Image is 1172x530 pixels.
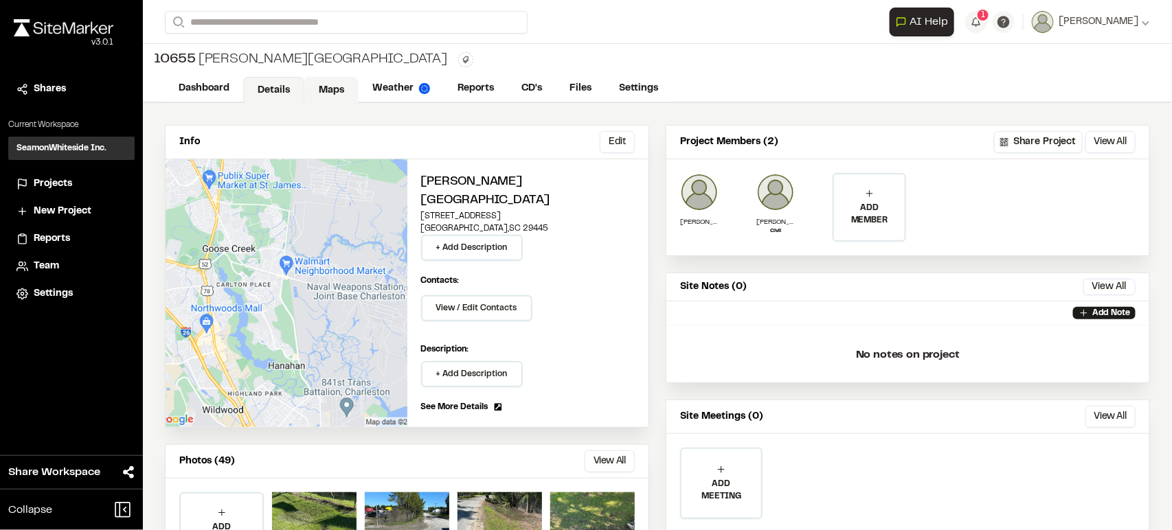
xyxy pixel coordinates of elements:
[154,49,196,70] span: 10655
[834,202,905,227] p: ADD MEMBER
[680,217,719,227] p: [PERSON_NAME]
[756,227,795,235] p: Civil
[677,333,1138,377] p: No notes on project
[421,275,460,287] p: Contacts:
[8,464,100,481] span: Share Workspace
[16,176,126,192] a: Projects
[605,76,672,102] a: Settings
[165,76,243,102] a: Dashboard
[556,76,605,102] a: Files
[1032,11,1150,33] button: [PERSON_NAME]
[585,450,635,472] button: View All
[419,83,430,94] img: precipai.png
[680,409,763,424] p: Site Meetings (0)
[680,135,778,150] p: Project Members (2)
[16,82,126,97] a: Shares
[421,401,488,413] span: See More Details
[34,204,91,219] span: New Project
[34,82,66,97] span: Shares
[1085,406,1136,428] button: View All
[600,131,635,153] button: Edit
[1085,131,1136,153] button: View All
[16,204,126,219] a: New Project
[1092,307,1130,319] p: Add Note
[165,11,190,34] button: Search
[304,77,359,103] a: Maps
[965,11,987,33] button: 1
[179,454,235,469] p: Photos (49)
[34,286,73,301] span: Settings
[421,222,635,235] p: [GEOGRAPHIC_DATA] , SC 29445
[34,231,70,246] span: Reports
[421,210,635,222] p: [STREET_ADDRESS]
[16,231,126,246] a: Reports
[179,135,200,150] p: Info
[421,173,635,210] h2: [PERSON_NAME][GEOGRAPHIC_DATA]
[890,8,954,36] button: Open AI Assistant
[681,478,761,503] p: ADD MEETING
[421,235,523,261] button: + Add Description
[680,173,719,211] img: Daniel Hair
[756,217,795,227] p: [PERSON_NAME]
[16,142,106,154] h3: SeamonWhiteside Inc.
[243,77,304,103] a: Details
[34,259,59,274] span: Team
[421,343,635,356] p: Description:
[458,52,473,67] button: Edit Tags
[910,14,948,30] span: AI Help
[14,36,113,49] div: Oh geez...please don't...
[359,76,444,102] a: Weather
[16,259,126,274] a: Team
[890,8,960,36] div: Open AI Assistant
[994,131,1083,153] button: Share Project
[981,9,985,21] span: 1
[16,286,126,301] a: Settings
[1032,11,1054,33] img: User
[1059,14,1139,30] span: [PERSON_NAME]
[8,502,52,518] span: Collapse
[680,279,747,295] p: Site Notes (0)
[444,76,508,102] a: Reports
[756,173,795,211] img: Daniel Ethredge
[154,49,447,70] div: [PERSON_NAME][GEOGRAPHIC_DATA]
[421,361,523,387] button: + Add Description
[14,19,113,36] img: rebrand.png
[1083,279,1136,295] button: View All
[8,119,135,131] p: Current Workspace
[508,76,556,102] a: CD's
[421,295,532,321] button: View / Edit Contacts
[34,176,72,192] span: Projects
